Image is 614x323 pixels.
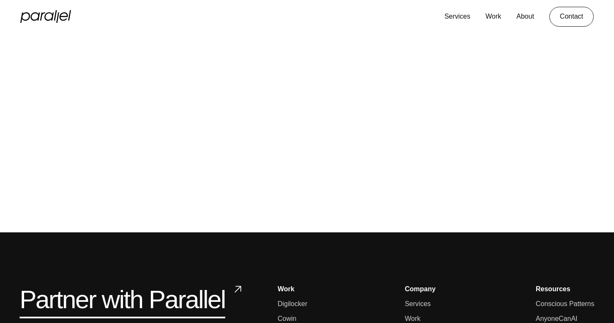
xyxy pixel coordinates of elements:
[405,283,436,295] a: Company
[20,283,226,317] h5: Partner with Parallel
[278,298,307,309] a: Digilocker
[486,11,501,23] a: Work
[405,298,431,309] a: Services
[549,7,594,27] a: Contact
[536,283,570,295] div: Resources
[516,11,534,23] a: About
[536,298,595,309] a: Conscious Patterns
[278,283,295,295] a: Work
[20,283,244,317] a: Partner with Parallel
[445,11,470,23] a: Services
